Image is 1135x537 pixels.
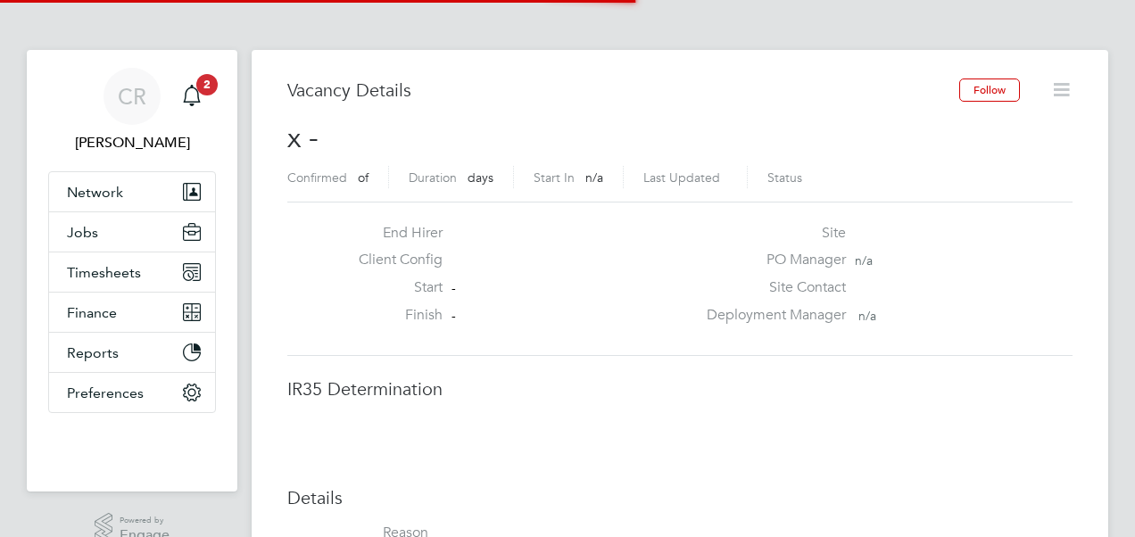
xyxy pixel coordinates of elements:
[49,252,215,292] button: Timesheets
[959,78,1020,102] button: Follow
[696,224,846,243] label: Site
[67,344,119,361] span: Reports
[49,293,215,332] button: Finance
[49,172,215,211] button: Network
[452,308,456,324] span: -
[287,120,319,155] span: x -
[358,169,369,186] span: of
[196,74,218,95] span: 2
[48,431,216,459] a: Go to home page
[468,169,493,186] span: days
[696,306,846,325] label: Deployment Manager
[287,78,959,102] h3: Vacancy Details
[855,252,873,268] span: n/a
[49,431,216,459] img: fastbook-logo-retina.png
[287,486,1073,509] h3: Details
[67,184,123,201] span: Network
[534,169,575,186] label: Start In
[49,212,215,252] button: Jobs
[49,373,215,412] button: Preferences
[344,278,443,297] label: Start
[344,251,443,269] label: Client Config
[452,280,456,296] span: -
[858,308,876,324] span: n/a
[344,306,443,325] label: Finish
[120,513,170,528] span: Powered by
[409,169,457,186] label: Duration
[49,333,215,372] button: Reports
[67,264,141,281] span: Timesheets
[27,50,237,492] nav: Main navigation
[696,278,846,297] label: Site Contact
[585,169,603,186] span: n/a
[643,169,720,186] label: Last Updated
[48,132,216,153] span: Catherine Rowland
[67,384,144,401] span: Preferences
[767,169,802,186] label: Status
[696,251,846,269] label: PO Manager
[287,377,1073,401] h3: IR35 Determination
[174,68,210,125] a: 2
[67,224,98,241] span: Jobs
[67,304,117,321] span: Finance
[118,85,146,108] span: CR
[287,169,347,186] label: Confirmed
[48,68,216,153] a: CR[PERSON_NAME]
[344,224,443,243] label: End Hirer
